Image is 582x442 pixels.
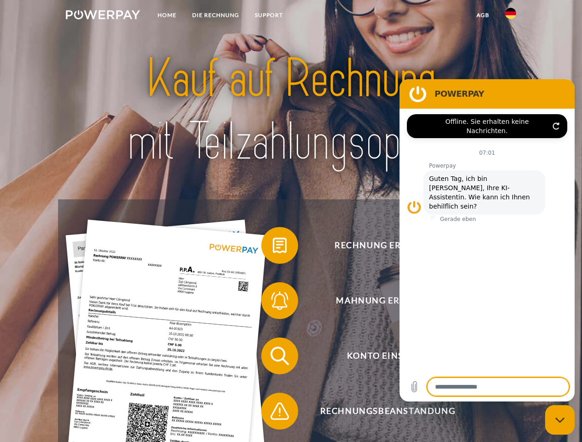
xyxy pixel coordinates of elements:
[469,7,497,23] a: agb
[268,400,291,423] img: qb_warning.svg
[261,227,501,264] button: Rechnung erhalten?
[247,7,291,23] a: SUPPORT
[275,227,500,264] span: Rechnung erhalten?
[275,393,500,430] span: Rechnungsbeanstandung
[261,282,501,319] button: Mahnung erhalten?
[275,282,500,319] span: Mahnung erhalten?
[400,79,575,401] iframe: Messaging-Fenster
[184,7,247,23] a: DIE RECHNUNG
[150,7,184,23] a: Home
[268,289,291,312] img: qb_bell.svg
[66,10,140,19] img: logo-powerpay-white.svg
[275,337,500,374] span: Konto einsehen
[268,344,291,367] img: qb_search.svg
[505,8,516,19] img: de
[261,337,501,374] button: Konto einsehen
[545,405,575,435] iframe: Schaltfläche zum Öffnen des Messaging-Fensters; Konversation läuft
[268,234,291,257] img: qb_bill.svg
[261,393,501,430] button: Rechnungsbeanstandung
[88,44,494,176] img: title-powerpay_de.svg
